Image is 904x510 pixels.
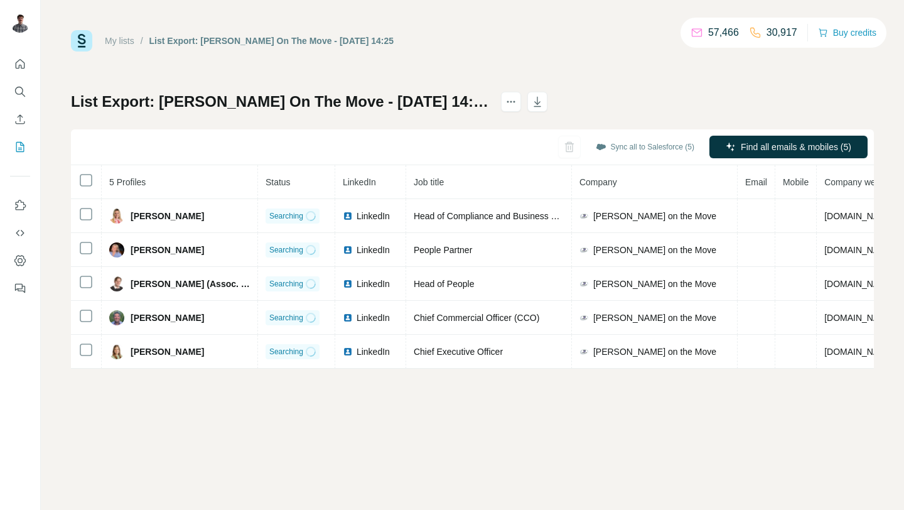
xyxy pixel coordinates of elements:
[266,177,291,187] span: Status
[587,138,703,156] button: Sync all to Salesforce (5)
[131,244,204,256] span: [PERSON_NAME]
[357,210,390,222] span: LinkedIn
[783,177,809,187] span: Mobile
[343,279,353,289] img: LinkedIn logo
[105,36,134,46] a: My lists
[71,92,490,112] h1: List Export: [PERSON_NAME] On The Move - [DATE] 14:25
[824,211,895,221] span: [DOMAIN_NAME]
[109,177,146,187] span: 5 Profiles
[131,312,204,324] span: [PERSON_NAME]
[269,244,303,256] span: Searching
[10,53,30,75] button: Quick start
[593,244,716,256] span: [PERSON_NAME] on the Move
[10,80,30,103] button: Search
[414,245,472,255] span: People Partner
[269,210,303,222] span: Searching
[824,347,895,357] span: [DOMAIN_NAME]
[357,312,390,324] span: LinkedIn
[579,313,589,323] img: company-logo
[343,245,353,255] img: LinkedIn logo
[109,344,124,359] img: Avatar
[593,345,716,358] span: [PERSON_NAME] on the Move
[818,24,876,41] button: Buy credits
[131,210,204,222] span: [PERSON_NAME]
[767,25,797,40] p: 30,917
[71,30,92,52] img: Surfe Logo
[579,279,589,289] img: company-logo
[343,211,353,221] img: LinkedIn logo
[414,279,475,289] span: Head of People
[269,346,303,357] span: Searching
[414,313,539,323] span: Chief Commercial Officer (CCO)
[824,279,895,289] span: [DOMAIN_NAME]
[10,13,30,33] img: Avatar
[579,211,589,221] img: company-logo
[109,209,124,224] img: Avatar
[593,312,716,324] span: [PERSON_NAME] on the Move
[357,244,390,256] span: LinkedIn
[269,278,303,290] span: Searching
[501,92,521,112] button: actions
[10,108,30,131] button: Enrich CSV
[824,245,895,255] span: [DOMAIN_NAME]
[343,347,353,357] img: LinkedIn logo
[741,141,851,153] span: Find all emails & mobiles (5)
[10,136,30,158] button: My lists
[579,177,617,187] span: Company
[109,242,124,258] img: Avatar
[109,310,124,325] img: Avatar
[593,210,716,222] span: [PERSON_NAME] on the Move
[824,177,894,187] span: Company website
[709,136,868,158] button: Find all emails & mobiles (5)
[149,35,394,47] div: List Export: [PERSON_NAME] On The Move - [DATE] 14:25
[109,276,124,291] img: Avatar
[579,347,589,357] img: company-logo
[10,277,30,300] button: Feedback
[708,25,739,40] p: 57,466
[579,245,589,255] img: company-logo
[141,35,143,47] li: /
[269,312,303,323] span: Searching
[10,222,30,244] button: Use Surfe API
[414,211,603,221] span: Head of Compliance and Business Development
[343,313,353,323] img: LinkedIn logo
[131,345,204,358] span: [PERSON_NAME]
[357,278,390,290] span: LinkedIn
[593,278,716,290] span: [PERSON_NAME] on the Move
[343,177,376,187] span: LinkedIn
[414,347,503,357] span: Chief Executive Officer
[745,177,767,187] span: Email
[824,313,895,323] span: [DOMAIN_NAME]
[131,278,250,290] span: [PERSON_NAME] (Assoc. CIPD)
[414,177,444,187] span: Job title
[10,194,30,217] button: Use Surfe on LinkedIn
[357,345,390,358] span: LinkedIn
[10,249,30,272] button: Dashboard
